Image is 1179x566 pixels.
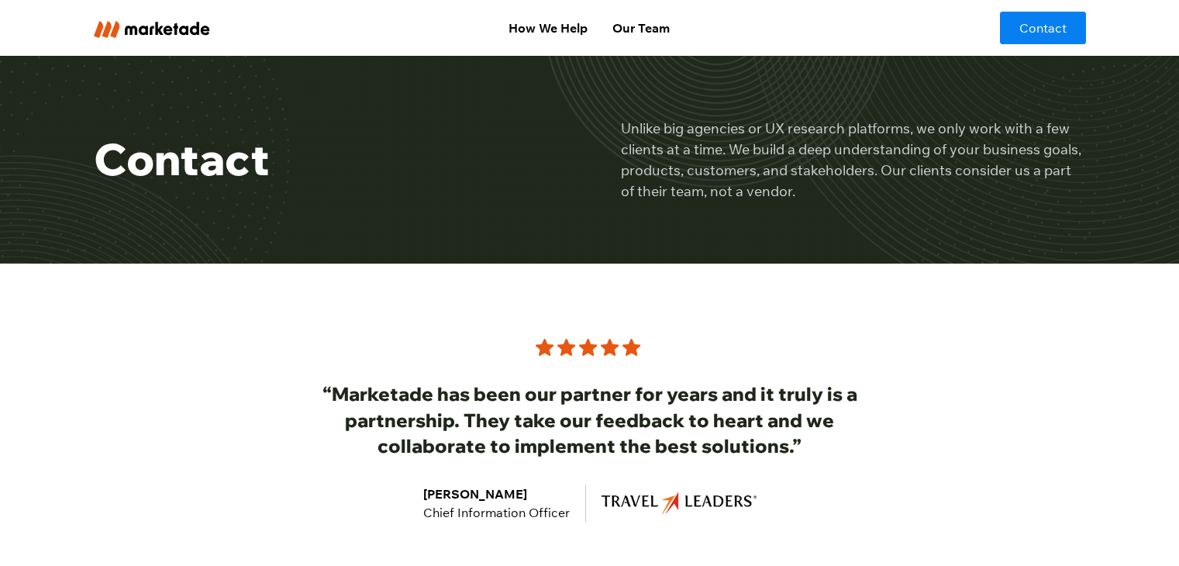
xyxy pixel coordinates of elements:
h1: Contact [94,133,559,185]
div: Chief Information Officer [423,503,570,522]
a: Our Team [600,12,682,43]
p: Unlike big agencies or UX research platforms, we only work with a few clients at a time. We build... [621,118,1086,202]
h3: “Marketade has been our partner for years and it truly is a partnership. They take our feedback t... [292,381,888,460]
div: [PERSON_NAME] [423,485,570,503]
a: Contact [1000,12,1086,44]
a: home [94,18,301,37]
a: How We Help [496,12,600,43]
